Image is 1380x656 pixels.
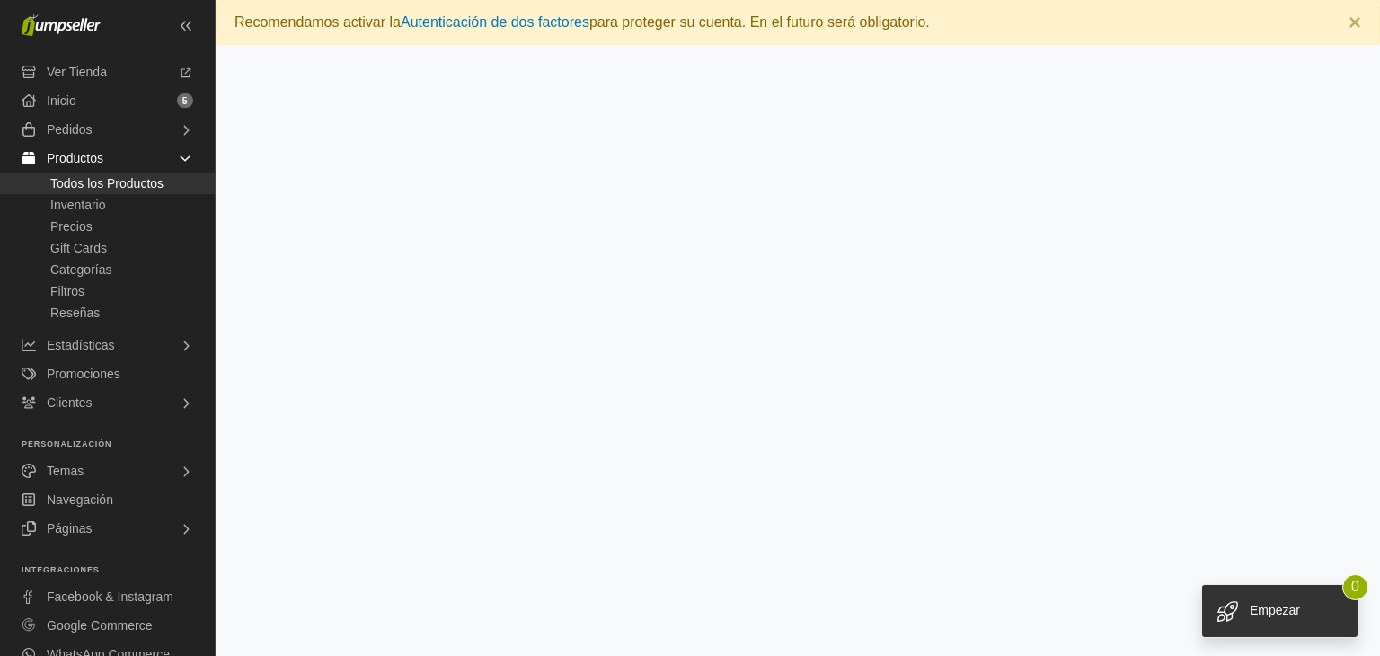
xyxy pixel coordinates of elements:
span: Ver Tienda [47,58,107,86]
span: Inicio [47,86,76,115]
span: Temas [47,457,84,485]
span: Inventario [50,194,105,216]
span: × [1349,10,1361,34]
button: Close [1331,1,1379,44]
span: 5 [177,93,193,108]
span: 0 [1342,574,1368,600]
span: Promociones [47,359,120,388]
span: Categorías [50,259,111,280]
span: Reseñas [50,302,100,324]
span: Navegación [47,485,113,514]
span: Precios [50,216,93,237]
p: Personalización [22,439,215,449]
span: Clientes [47,388,93,417]
div: Empezar 0 [1202,585,1358,637]
a: Colapsar Menú [172,11,200,40]
a: Autenticación de dos factores [401,14,589,30]
span: Productos [47,144,103,173]
span: Filtros [50,280,84,302]
span: Pedidos [47,115,93,144]
span: Facebook & Instagram [47,582,173,611]
span: Páginas [47,514,93,543]
span: Google Commerce [47,611,153,640]
span: Empezar [1250,603,1300,617]
span: Estadísticas [47,331,114,359]
span: Todos los Productos [50,173,164,194]
p: Integraciones [22,564,215,575]
span: Gift Cards [50,237,107,259]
